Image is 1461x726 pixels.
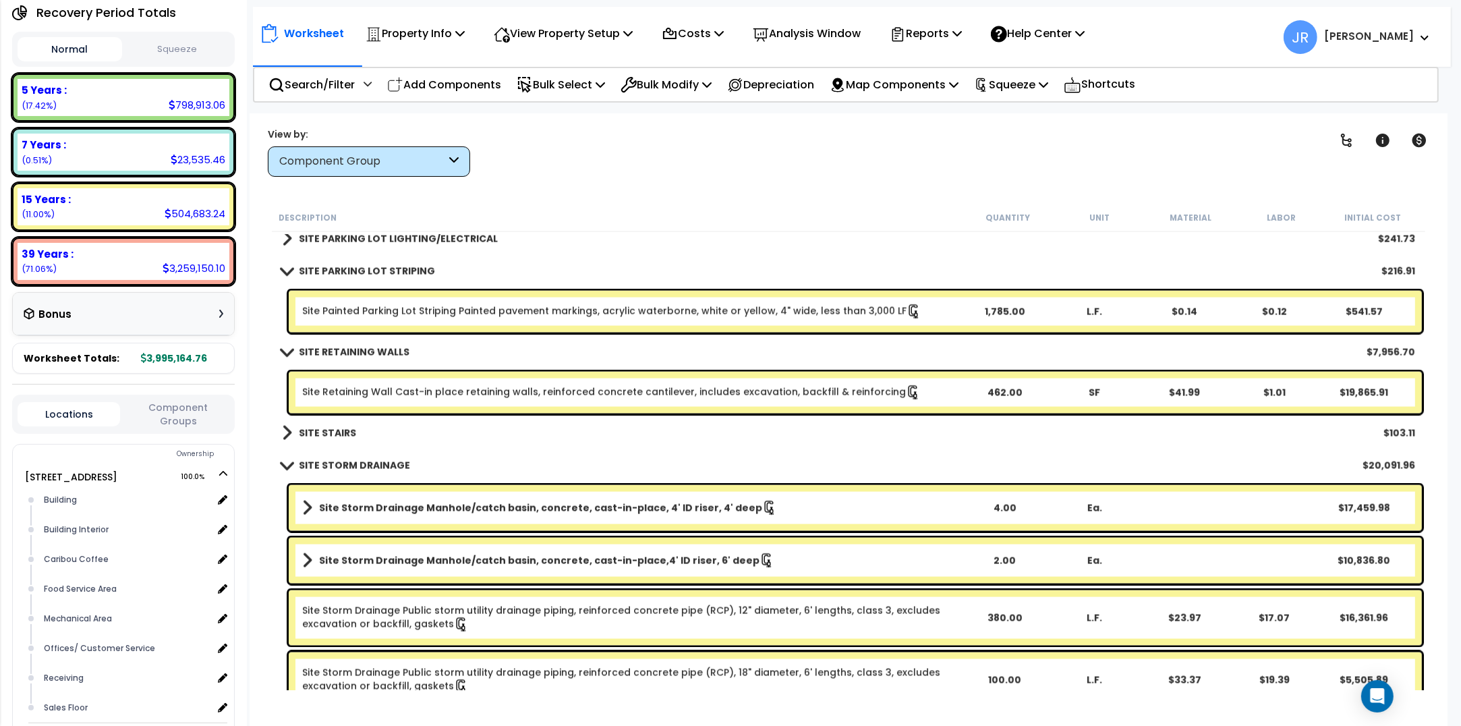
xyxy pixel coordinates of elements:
div: 1,785.00 [961,305,1049,318]
p: Costs [662,24,724,43]
div: $20,091.96 [1363,459,1415,472]
small: Quantity [986,213,1031,223]
div: $33.37 [1140,673,1228,687]
b: [PERSON_NAME] [1324,29,1414,43]
p: Search/Filter [268,76,355,94]
div: View by: [268,128,470,141]
div: $216.91 [1381,264,1415,278]
div: 4.00 [961,501,1049,515]
b: SITE STORM DRAINAGE [299,459,410,472]
a: Assembly Title [302,551,959,570]
div: 23,535.46 [171,152,225,167]
b: 7 Years : [22,138,66,152]
div: Component Group [279,154,446,169]
button: Normal [18,37,122,61]
b: SITE PARKING LOT STRIPING [299,264,435,278]
b: SITE RETAINING WALLS [299,345,409,359]
p: Map Components [830,76,958,94]
p: Help Center [991,24,1085,43]
div: $17,459.98 [1320,501,1408,515]
small: Initial Cost [1344,213,1401,223]
h4: Recovery Period Totals [36,6,176,20]
div: Caribou Coffee [40,551,213,567]
div: $19,865.91 [1320,386,1408,399]
small: Labor [1267,213,1296,223]
p: Bulk Modify [621,76,712,94]
div: 798,913.06 [169,98,225,112]
div: Depreciation [720,69,822,101]
p: Bulk Select [517,76,605,94]
b: Site Storm Drainage Manhole/catch basin, concrete, cast-in-place, 4' ID riser, 4' deep [319,501,762,515]
div: $0.14 [1140,305,1228,318]
div: $5,505.89 [1320,673,1408,687]
a: Individual Item [302,604,959,632]
button: Locations [18,402,120,426]
div: Ea. [1050,554,1139,567]
p: Property Info [366,24,465,43]
small: (0.51%) [22,155,52,166]
b: SITE PARKING LOT LIGHTING/ELECTRICAL [299,232,498,246]
span: Worksheet Totals: [24,352,119,365]
p: Depreciation [727,76,814,94]
a: [STREET_ADDRESS] 100.0% [25,470,117,484]
div: Sales Floor [40,700,213,716]
div: $23.97 [1140,611,1228,625]
div: Add Components [380,69,509,101]
button: Component Groups [127,400,229,428]
small: Material [1170,213,1211,223]
div: $541.57 [1320,305,1408,318]
div: L.F. [1050,611,1139,625]
div: $1.01 [1230,386,1319,399]
div: SF [1050,386,1139,399]
p: View Property Setup [494,24,633,43]
div: $10,836.80 [1320,554,1408,567]
a: Assembly Title [302,499,959,518]
div: $16,361.96 [1320,611,1408,625]
b: SITE STAIRS [299,426,356,440]
b: 15 Years : [22,192,71,206]
div: Mechanical Area [40,611,213,627]
button: Squeeze [125,38,230,61]
div: $7,956.70 [1367,345,1415,359]
div: Shortcuts [1056,68,1143,101]
div: L.F. [1050,305,1139,318]
h3: Bonus [38,309,71,320]
p: Analysis Window [753,24,861,43]
p: Shortcuts [1064,75,1135,94]
div: $103.11 [1383,426,1415,440]
div: Building [40,492,213,508]
div: $241.73 [1378,232,1415,246]
div: 100.00 [961,673,1049,687]
small: (11.00%) [22,208,55,220]
div: $17.07 [1230,611,1319,625]
small: Unit [1089,213,1110,223]
b: 39 Years : [22,247,74,261]
div: Ea. [1050,501,1139,515]
p: Reports [890,24,962,43]
span: 100.0% [181,469,217,485]
div: L.F. [1050,673,1139,687]
a: Individual Item [302,304,921,319]
div: 462.00 [961,386,1049,399]
p: Add Components [387,76,501,94]
b: Site Storm Drainage Manhole/catch basin, concrete, cast-in-place,4' ID riser, 6' deep [319,554,760,567]
div: 3,259,150.10 [163,261,225,275]
div: 2.00 [961,554,1049,567]
div: Open Intercom Messenger [1361,680,1394,713]
a: Individual Item [302,666,959,694]
p: Worksheet [284,24,344,43]
p: Squeeze [974,76,1048,94]
span: JR [1284,20,1317,54]
small: Description [279,213,337,223]
div: $19.39 [1230,673,1319,687]
a: Individual Item [302,385,921,400]
b: 3,995,164.76 [141,352,207,365]
b: 5 Years : [22,83,67,97]
div: Building Interior [40,522,213,538]
div: 504,683.24 [165,206,225,221]
div: Food Service Area [40,581,213,597]
div: 380.00 [961,611,1049,625]
div: $41.99 [1140,386,1228,399]
div: Receiving [40,670,213,686]
div: $0.12 [1230,305,1319,318]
